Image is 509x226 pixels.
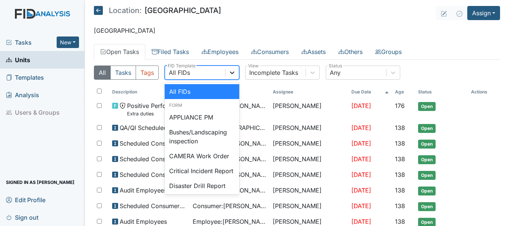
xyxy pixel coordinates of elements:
[249,68,298,77] div: Incomplete Tasks
[395,202,405,210] span: 138
[6,71,44,83] span: Templates
[351,102,371,109] span: [DATE]
[94,66,111,80] button: All
[270,183,348,198] td: [PERSON_NAME]
[120,217,167,226] span: Audit Employees
[94,6,221,15] h5: [GEOGRAPHIC_DATA]
[270,167,348,183] td: [PERSON_NAME]
[165,84,239,99] div: All FIDs
[57,36,79,48] button: New
[120,170,186,179] span: Scheduled Consumer Chart Review
[165,110,239,125] div: APPLIANCE PM
[351,218,371,225] span: [DATE]
[418,102,436,111] span: Open
[145,44,195,60] a: Filed Tasks
[418,124,436,133] span: Open
[351,202,371,210] span: [DATE]
[245,44,295,60] a: Consumers
[110,66,136,80] button: Tasks
[418,171,436,180] span: Open
[136,66,159,80] button: Tags
[351,155,371,163] span: [DATE]
[270,98,348,120] td: [PERSON_NAME]
[351,124,371,131] span: [DATE]
[165,193,239,217] div: EMERGENCY Work Order
[6,54,30,66] span: Units
[418,155,436,164] span: Open
[351,140,371,147] span: [DATE]
[295,44,332,60] a: Assets
[418,202,436,211] span: Open
[193,217,267,226] span: Employee : [PERSON_NAME]
[418,140,436,149] span: Open
[109,86,189,98] th: Toggle SortBy
[270,152,348,167] td: [PERSON_NAME]
[109,7,142,14] span: Location:
[418,187,436,195] span: Open
[369,44,408,60] a: Groups
[165,149,239,163] div: CAMERA Work Order
[415,86,468,98] th: Toggle SortBy
[6,176,75,188] span: Signed in as [PERSON_NAME]
[6,194,45,206] span: Edit Profile
[467,6,500,20] button: Assign
[94,44,145,60] a: Open Tasks
[270,120,348,136] td: [PERSON_NAME]
[165,102,239,109] div: Form
[395,218,405,225] span: 138
[97,89,102,93] input: Toggle All Rows Selected
[468,86,500,98] th: Actions
[127,101,186,117] span: Positive Performance Review Extra duties
[127,110,186,117] small: Extra duties
[348,86,392,98] th: Toggle SortBy
[94,26,500,35] p: [GEOGRAPHIC_DATA]
[270,136,348,152] td: [PERSON_NAME]
[6,38,57,47] a: Tasks
[270,86,348,98] th: Assignee
[120,155,186,163] span: Scheduled Consumer Chart Review
[351,187,371,194] span: [DATE]
[395,124,405,131] span: 138
[165,125,239,149] div: Bushes/Landscaping inspection
[395,171,405,178] span: 138
[395,155,405,163] span: 138
[120,186,167,195] span: Audit Employees
[351,171,371,178] span: [DATE]
[120,123,186,132] span: QA/QI Scheduled Inspection
[395,102,405,109] span: 176
[165,163,239,178] div: Critical Incident Report
[270,198,348,214] td: [PERSON_NAME]
[6,211,38,223] span: Sign out
[395,187,405,194] span: 138
[392,86,415,98] th: Toggle SortBy
[193,201,267,210] span: Consumer : [PERSON_NAME]
[165,178,239,193] div: Disaster Drill Report
[330,68,341,77] div: Any
[120,139,186,148] span: Scheduled Consumer Chart Review
[395,140,405,147] span: 138
[120,201,186,210] span: Scheduled Consumer Chart Review
[195,44,245,60] a: Employees
[169,68,190,77] div: All FIDs
[6,89,39,101] span: Analysis
[94,66,159,80] div: Type filter
[332,44,369,60] a: Others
